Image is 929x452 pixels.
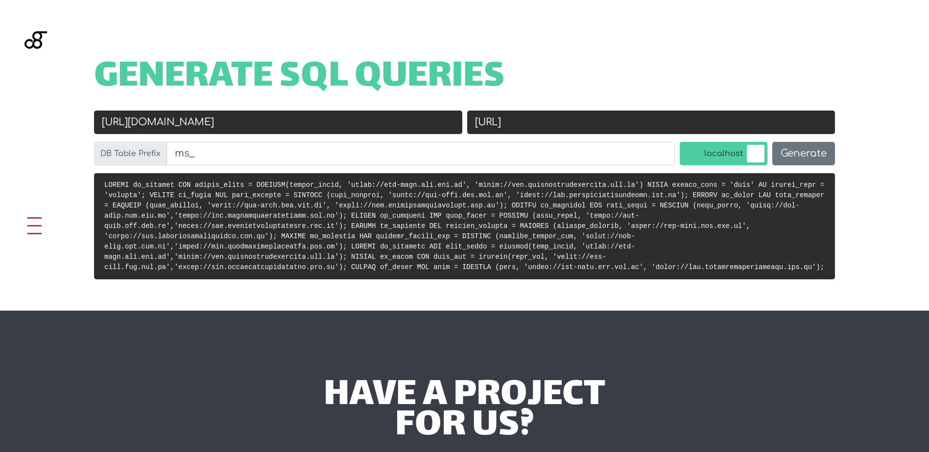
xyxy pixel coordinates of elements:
img: Blackgate [24,31,47,105]
button: Generate [772,142,835,165]
div: have a project for us? [176,381,754,442]
label: localhost [680,142,767,165]
label: DB Table Prefix [94,142,167,165]
input: New URL [467,111,835,134]
code: LOREMI do_sitamet CON adipis_elits = DOEIUSM(tempor_incid, 'utlab://etd-magn.ali.eni.ad', 'minim:... [104,181,824,271]
input: Old URL [94,111,462,134]
input: wp_ [167,142,675,165]
span: Generate SQL Queries [94,63,505,93]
